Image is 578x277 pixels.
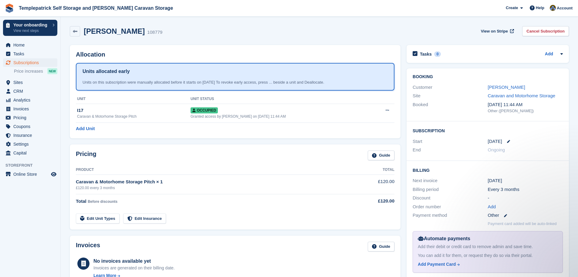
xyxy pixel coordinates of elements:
[434,51,441,57] div: 0
[13,149,50,157] span: Capital
[550,5,556,11] img: Karen
[413,147,488,154] div: End
[13,23,49,27] p: Your onboarding
[13,122,50,131] span: Coupons
[545,51,553,58] a: Add
[88,199,117,204] span: Before discounts
[3,131,57,140] a: menu
[418,244,558,250] div: Add their debit or credit card to remove admin and save time.
[418,261,456,268] div: Add Payment Card
[76,165,345,175] th: Product
[488,177,563,184] div: [DATE]
[5,162,60,168] span: Storefront
[3,78,57,87] a: menu
[413,92,488,99] div: Site
[76,242,100,252] h2: Invoices
[413,195,488,202] div: Discount
[16,3,175,13] a: Templepatrick Self Storage and [PERSON_NAME] Caravan Storage
[413,127,563,133] h2: Subscription
[3,113,57,122] a: menu
[413,212,488,219] div: Payment method
[3,96,57,104] a: menu
[13,105,50,113] span: Invoices
[478,26,515,36] a: View on Stripe
[413,101,488,114] div: Booked
[345,175,394,194] td: £120.00
[506,5,518,11] span: Create
[13,87,50,95] span: CRM
[536,5,544,11] span: Help
[413,203,488,210] div: Order number
[83,79,388,85] div: Units on this subscription were manually allocated before it starts on [DATE] To revoke early acc...
[488,138,502,145] time: 2025-10-01 00:00:00 UTC
[147,29,162,36] div: 108779
[413,167,563,173] h2: Billing
[3,122,57,131] a: menu
[76,185,345,191] div: £120.00 every 3 months
[191,107,218,113] span: Occupied
[76,125,95,132] a: Add Unit
[13,78,50,87] span: Sites
[13,170,50,178] span: Online Store
[76,213,120,223] a: Edit Unit Types
[77,107,191,114] div: I17
[13,131,50,140] span: Insurance
[418,252,558,259] div: You can add it for them, or request they do so via their portal.
[413,138,488,145] div: Start
[3,41,57,49] a: menu
[488,212,563,219] div: Other
[14,68,57,74] a: Price increases NEW
[557,5,573,11] span: Account
[76,151,96,161] h2: Pricing
[13,140,50,148] span: Settings
[77,114,191,119] div: Caravan & Motorhome Storage Pitch
[5,4,14,13] img: stora-icon-8386f47178a22dfd0bd8f6a31ec36ba5ce8667c1dd55bd0f319d3a0aa187defe.svg
[3,58,57,67] a: menu
[13,50,50,58] span: Tasks
[14,68,43,74] span: Price increases
[13,58,50,67] span: Subscriptions
[76,94,191,104] th: Unit
[84,27,145,35] h2: [PERSON_NAME]
[3,87,57,95] a: menu
[413,84,488,91] div: Customer
[3,50,57,58] a: menu
[418,235,558,242] div: Automate payments
[488,93,556,98] a: Caravan and Motorhome Storage
[418,261,555,268] a: Add Payment Card
[3,105,57,113] a: menu
[413,74,563,79] h2: Booking
[345,198,394,205] div: £120.00
[488,221,557,227] p: Payment card added will be auto-linked
[488,186,563,193] div: Every 3 months
[3,149,57,157] a: menu
[481,28,508,34] span: View on Stripe
[13,28,49,33] p: View next steps
[488,85,525,90] a: [PERSON_NAME]
[488,195,563,202] div: -
[93,258,175,265] div: No invoices available yet
[76,178,345,185] div: Caravan & Motorhome Storage Pitch × 1
[76,199,86,204] span: Total
[3,140,57,148] a: menu
[368,151,394,161] a: Guide
[3,20,57,36] a: Your onboarding View next steps
[413,177,488,184] div: Next invoice
[420,51,432,57] h2: Tasks
[191,94,370,104] th: Unit Status
[522,26,569,36] a: Cancel Subscription
[191,114,370,119] div: Granted access by [PERSON_NAME] on [DATE] 11:44 AM
[488,101,563,108] div: [DATE] 11:44 AM
[488,108,563,114] div: Other ([PERSON_NAME])
[50,171,57,178] a: Preview store
[345,165,394,175] th: Total
[13,113,50,122] span: Pricing
[488,203,496,210] a: Add
[3,170,57,178] a: menu
[47,68,57,74] div: NEW
[488,147,505,152] span: Ongoing
[413,186,488,193] div: Billing period
[76,51,394,58] h2: Allocation
[83,68,130,75] h1: Units allocated early
[93,265,175,271] div: Invoices are generated on their billing date.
